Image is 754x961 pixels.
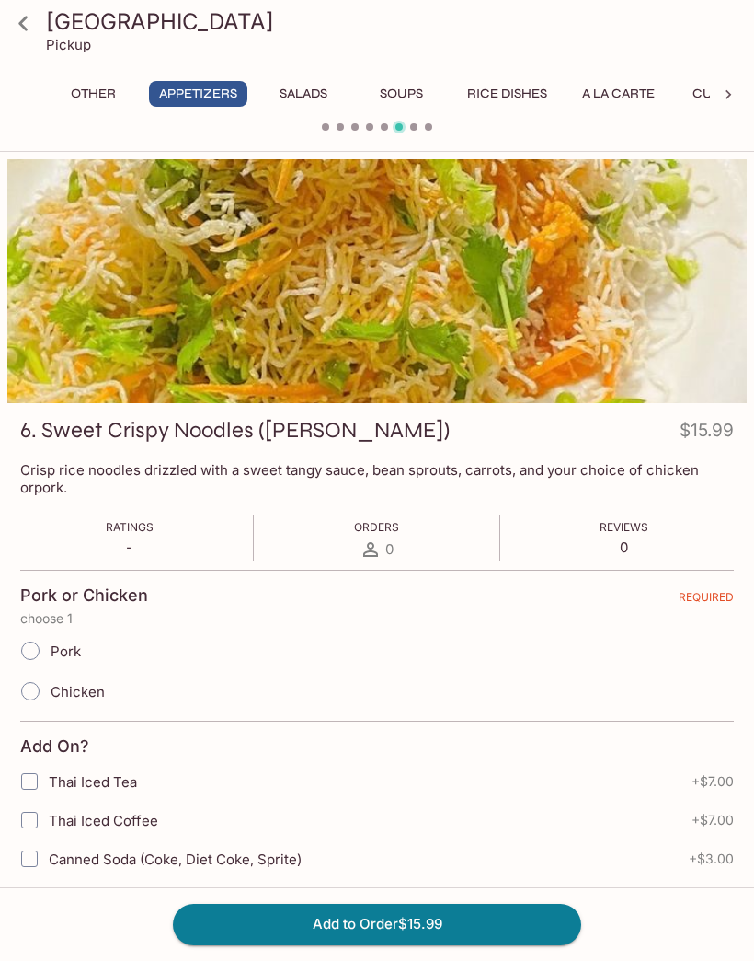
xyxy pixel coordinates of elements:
p: Pickup [46,36,91,53]
button: Salads [262,81,345,107]
h4: Pork or Chicken [20,585,148,606]
p: Crisp rice noodles drizzled with a sweet tangy sauce, bean sprouts, carrots, and your choice of c... [20,461,734,496]
span: Thai Iced Coffee [49,812,158,829]
button: A La Carte [572,81,665,107]
button: Soups [360,81,442,107]
div: 6. Sweet Crispy Noodles (Mee Krob) [7,159,747,403]
button: Other [51,81,134,107]
span: REQUIRED [679,590,734,611]
span: + $7.00 [691,813,734,828]
span: Canned Soda (Coke, Diet Coke, Sprite) [49,851,302,868]
span: Reviews [600,520,648,534]
span: Orders [354,520,399,534]
span: Ratings [106,520,154,534]
button: Rice Dishes [457,81,557,107]
h3: [GEOGRAPHIC_DATA] [46,7,739,36]
p: 0 [600,538,648,556]
h3: 6. Sweet Crispy Noodles ([PERSON_NAME]) [20,416,450,445]
span: + $7.00 [691,774,734,789]
span: Thai Iced Tea [49,773,137,791]
button: Add to Order$15.99 [173,904,581,944]
h4: $15.99 [680,416,734,452]
p: choose 1 [20,611,734,626]
button: Appetizers [149,81,247,107]
span: 0 [385,540,394,558]
span: + $3.00 [689,851,734,866]
h4: Add On? [20,736,89,757]
span: Pork [51,643,81,660]
p: - [106,538,154,556]
span: Chicken [51,683,105,700]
